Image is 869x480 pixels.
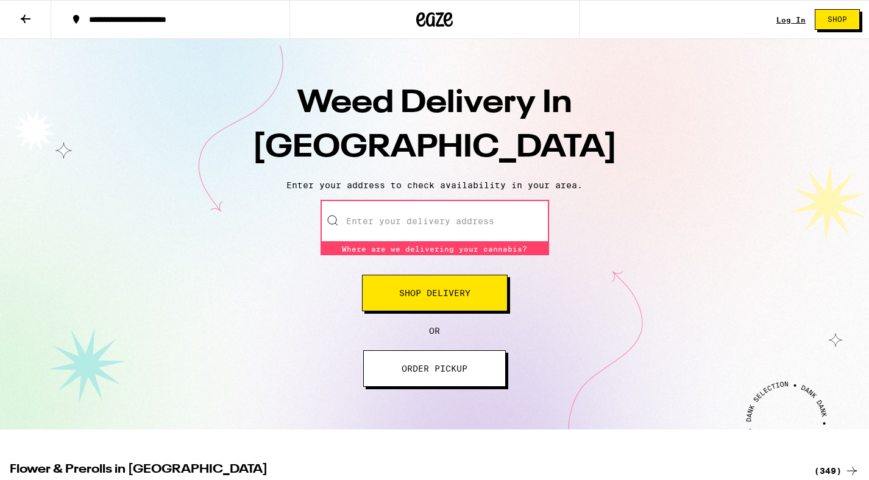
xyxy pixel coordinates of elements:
button: Shop [815,9,860,30]
span: OR [429,326,440,336]
button: ORDER PICKUP [363,350,506,387]
h1: Weed Delivery In [221,82,648,171]
p: Enter your address to check availability in your area. [12,180,857,190]
div: Where are we delivering your cannabis? [321,242,549,255]
span: Shop Delivery [399,289,470,297]
button: Shop Delivery [362,275,508,311]
span: ORDER PICKUP [402,364,467,373]
input: Enter your delivery address [321,200,549,242]
a: (349) [814,464,859,478]
span: Shop [828,16,847,23]
a: Shop [806,9,869,30]
a: Log In [776,16,806,24]
span: [GEOGRAPHIC_DATA] [252,132,617,164]
h2: Flower & Prerolls in [GEOGRAPHIC_DATA] [10,464,800,478]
